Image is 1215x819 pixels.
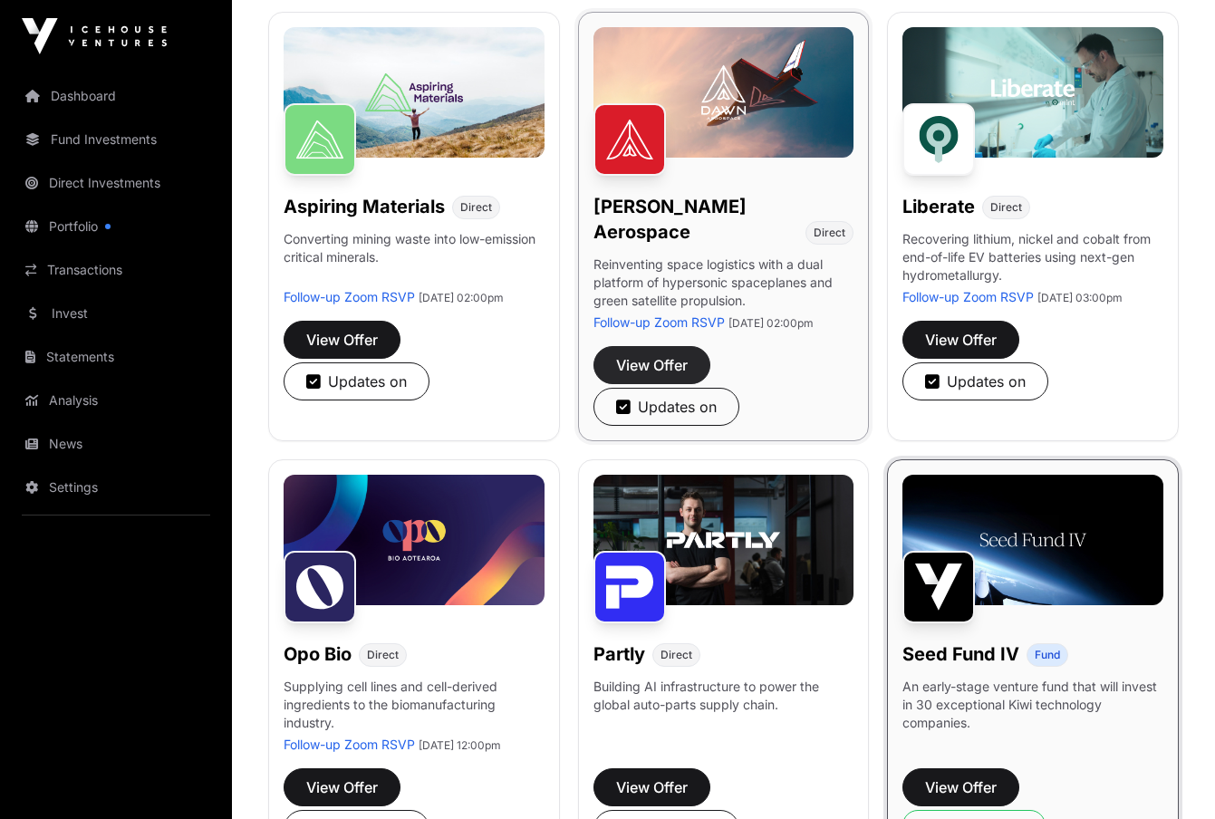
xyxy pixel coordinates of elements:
h1: Opo Bio [284,641,352,667]
p: An early-stage venture fund that will invest in 30 exceptional Kiwi technology companies. [902,678,1163,732]
iframe: Chat Widget [1124,732,1215,819]
span: Direct [814,226,845,240]
span: Direct [661,648,692,662]
span: Direct [367,648,399,662]
span: Direct [460,200,492,215]
a: Follow-up Zoom RSVP [902,289,1034,304]
span: [DATE] 12:00pm [419,738,501,752]
a: Follow-up Zoom RSVP [593,314,725,330]
span: View Offer [306,776,378,798]
button: View Offer [593,346,710,384]
p: Building AI infrastructure to power the global auto-parts supply chain. [593,678,854,736]
a: News [14,424,217,464]
img: Aspiring-Banner.jpg [284,27,545,158]
a: Statements [14,337,217,377]
p: Converting mining waste into low-emission critical minerals. [284,230,545,288]
p: Recovering lithium, nickel and cobalt from end-of-life EV batteries using next-gen hydrometallurgy. [902,230,1163,288]
button: Updates on [902,362,1048,400]
span: Direct [990,200,1022,215]
span: View Offer [306,329,378,351]
img: Liberate [902,103,975,176]
p: Supplying cell lines and cell-derived ingredients to the biomanufacturing industry. [284,678,545,732]
img: Seed-Fund-4_Banner.jpg [902,475,1163,605]
h1: Seed Fund IV [902,641,1019,667]
img: Opo Bio [284,551,356,623]
a: Direct Investments [14,163,217,203]
img: Opo-Bio-Banner.jpg [284,475,545,605]
button: View Offer [902,321,1019,359]
h1: Liberate [902,194,975,219]
a: Invest [14,294,217,333]
button: Updates on [284,362,429,400]
a: Portfolio [14,207,217,246]
span: [DATE] 03:00pm [1037,291,1123,304]
span: View Offer [616,776,688,798]
button: View Offer [593,768,710,806]
a: Dashboard [14,76,217,116]
a: Follow-up Zoom RSVP [284,737,415,752]
div: Updates on [925,371,1026,392]
img: Seed Fund IV [902,551,975,623]
button: View Offer [284,768,400,806]
img: Icehouse Ventures Logo [22,18,167,54]
h1: [PERSON_NAME] Aerospace [593,194,799,245]
button: Updates on [593,388,739,426]
img: Dawn-Banner.jpg [593,27,854,158]
a: Fund Investments [14,120,217,159]
span: View Offer [925,329,997,351]
img: Partly-Banner.jpg [593,475,854,605]
button: View Offer [284,321,400,359]
span: [DATE] 02:00pm [419,291,504,304]
img: Aspiring Materials [284,103,356,176]
div: Updates on [306,371,407,392]
img: Partly [593,551,666,623]
img: Dawn Aerospace [593,103,666,176]
a: Analysis [14,381,217,420]
span: Fund [1035,648,1060,662]
a: Transactions [14,250,217,290]
span: [DATE] 02:00pm [728,316,814,330]
p: Reinventing space logistics with a dual platform of hypersonic spaceplanes and green satellite pr... [593,255,854,313]
span: View Offer [925,776,997,798]
button: View Offer [902,768,1019,806]
a: Follow-up Zoom RSVP [284,289,415,304]
img: Liberate-Banner.jpg [902,27,1163,158]
a: Settings [14,467,217,507]
span: View Offer [616,354,688,376]
h1: Aspiring Materials [284,194,445,219]
h1: Partly [593,641,645,667]
div: Updates on [616,396,717,418]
